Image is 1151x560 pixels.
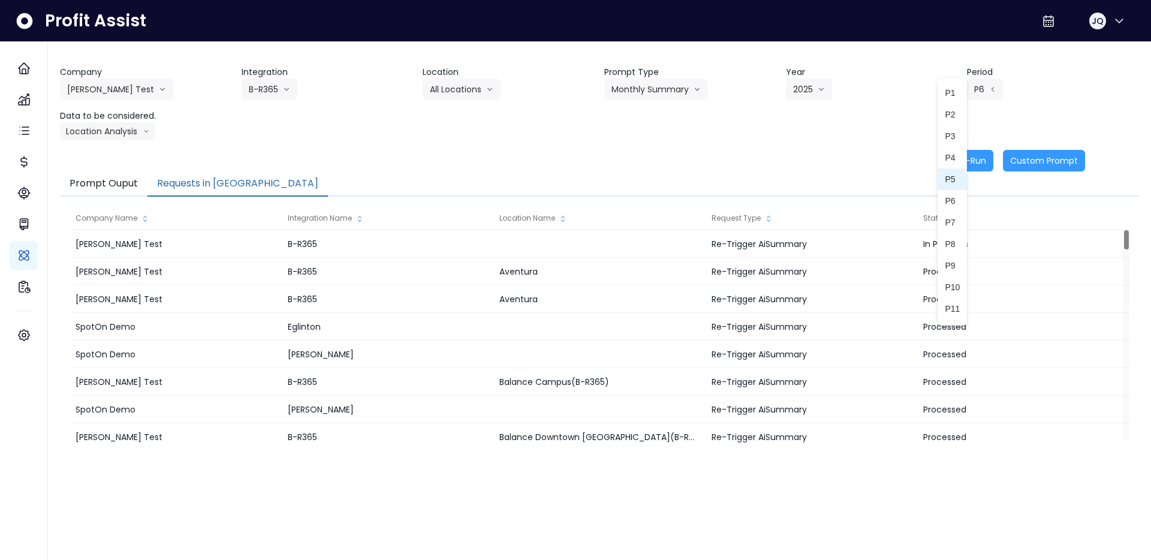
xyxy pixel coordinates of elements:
div: Aventura [493,285,705,313]
div: Re-Trigger AiSummary [706,368,917,396]
div: In Progress [917,230,1129,258]
div: [PERSON_NAME] Test [70,230,281,258]
div: Balance Downtown [GEOGRAPHIC_DATA](B-R365) [493,423,705,451]
button: Custom Prompt [1003,150,1085,171]
span: P5 [945,173,960,185]
span: P8 [945,238,960,250]
button: Re-Run [948,150,993,171]
div: SpotOn Demo [70,313,281,341]
div: [PERSON_NAME] [282,396,493,423]
svg: arrow left line [989,83,996,95]
svg: arrow down line [159,83,166,95]
div: Re-Trigger AiSummary [706,285,917,313]
span: P7 [945,216,960,228]
button: 2025arrow down line [786,79,832,100]
svg: arrow down line [694,83,701,95]
button: Monthly Summaryarrow down line [604,79,708,100]
div: Integration Name [282,206,493,230]
div: Balance Campus(B-R365) [493,368,705,396]
span: P9 [945,260,960,272]
button: P6arrow left line [967,79,1004,100]
div: Processed [917,341,1129,368]
div: B-R365 [282,258,493,285]
span: P11 [945,303,960,315]
div: [PERSON_NAME] Test [70,368,281,396]
div: [PERSON_NAME] Test [70,423,281,451]
button: Prompt Ouput [60,171,147,197]
span: P4 [945,152,960,164]
div: Request Type [706,206,917,230]
button: [PERSON_NAME] Testarrow down line [60,79,173,100]
div: Processed [917,423,1129,451]
header: Year [786,66,958,79]
div: Company Name [70,206,281,230]
div: Processed [917,313,1129,341]
button: Requests in [GEOGRAPHIC_DATA] [147,171,328,197]
div: SpotOn Demo [70,341,281,368]
div: B-R365 [282,285,493,313]
div: Eglinton [282,313,493,341]
svg: arrow down line [486,83,493,95]
div: Re-Trigger AiSummary [706,230,917,258]
div: B-R365 [282,423,493,451]
div: Aventura [493,258,705,285]
div: [PERSON_NAME] [282,341,493,368]
span: P3 [945,130,960,142]
div: B-R365 [282,230,493,258]
div: [PERSON_NAME] Test [70,258,281,285]
div: Re-Trigger AiSummary [706,313,917,341]
div: Re-Trigger AiSummary [706,396,917,423]
header: Period [967,66,1139,79]
svg: sort [558,214,568,224]
div: Processed [917,396,1129,423]
button: Location Analysisarrow down line [60,122,155,140]
header: Integration [242,66,414,79]
div: Location Name [493,206,705,230]
button: All Locationsarrow down line [423,79,501,100]
span: Profit Assist [45,10,146,32]
div: Re-Trigger AiSummary [706,341,917,368]
span: P6 [945,195,960,207]
svg: sort [764,214,773,224]
div: Re-Trigger AiSummary [706,258,917,285]
svg: sort [140,214,150,224]
span: P10 [945,281,960,293]
div: Processed [917,285,1129,313]
div: Processed [917,258,1129,285]
svg: sort [355,214,364,224]
div: [PERSON_NAME] Test [70,285,281,313]
ul: P6arrow left line [938,79,967,326]
header: Prompt Type [604,66,776,79]
div: Status [917,206,1129,230]
header: Location [423,66,595,79]
div: SpotOn Demo [70,396,281,423]
header: Company [60,66,232,79]
span: P1 [945,87,960,99]
span: JQ [1092,15,1104,27]
header: Data to be considered. [60,110,232,122]
span: P2 [945,109,960,121]
svg: arrow down line [818,83,825,95]
div: B-R365 [282,368,493,396]
svg: arrow down line [143,125,149,137]
button: B-R365arrow down line [242,79,297,100]
svg: arrow down line [283,83,290,95]
div: Re-Trigger AiSummary [706,423,917,451]
div: Processed [917,368,1129,396]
